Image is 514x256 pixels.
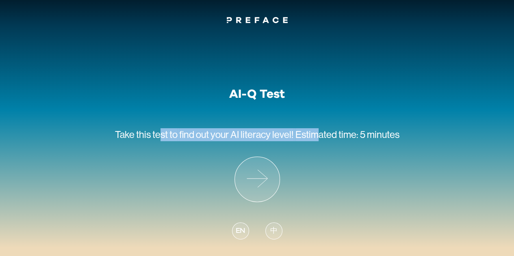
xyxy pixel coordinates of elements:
span: find out your AI literacy level! [179,129,294,140]
span: Take this test to [115,129,178,140]
span: 中 [270,226,278,237]
span: Estimated time: 5 minutes [295,129,399,140]
span: EN [235,226,245,237]
h1: AI-Q Test [229,87,285,101]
